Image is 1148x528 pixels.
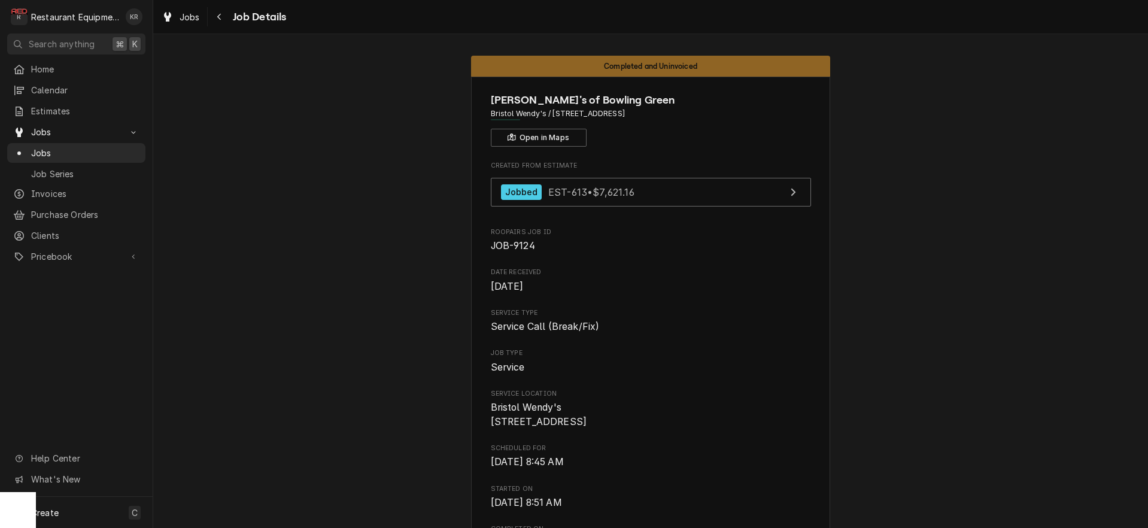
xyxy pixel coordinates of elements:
[7,34,145,54] button: Search anything⌘K
[31,187,139,200] span: Invoices
[210,7,229,26] button: Navigate back
[491,402,587,427] span: Bristol Wendy's [STREET_ADDRESS]
[132,506,138,519] span: C
[229,9,287,25] span: Job Details
[31,147,139,159] span: Jobs
[31,11,119,23] div: Restaurant Equipment Diagnostics
[471,56,830,77] div: Status
[7,469,145,489] a: Go to What's New
[7,143,145,163] a: Jobs
[501,184,542,201] div: Jobbed
[7,226,145,245] a: Clients
[7,59,145,79] a: Home
[491,400,811,429] span: Service Location
[180,11,200,23] span: Jobs
[29,38,95,50] span: Search anything
[116,38,124,50] span: ⌘
[491,280,811,294] span: Date Received
[491,321,600,332] span: Service Call (Break/Fix)
[157,7,205,27] a: Jobs
[7,122,145,142] a: Go to Jobs
[491,240,535,251] span: JOB-9124
[31,473,138,485] span: What's New
[491,108,811,119] span: Address
[491,484,811,494] span: Started On
[548,186,634,198] span: EST-613 • $7,621.16
[491,348,811,358] span: Job Type
[491,455,811,469] span: Scheduled For
[491,129,587,147] button: Open in Maps
[491,320,811,334] span: Service Type
[491,92,811,147] div: Client Information
[491,389,811,399] span: Service Location
[491,227,811,237] span: Roopairs Job ID
[491,161,811,213] div: Created From Estimate
[31,208,139,221] span: Purchase Orders
[491,497,562,508] span: [DATE] 8:51 AM
[491,239,811,253] span: Roopairs Job ID
[491,444,811,469] div: Scheduled For
[7,448,145,468] a: Go to Help Center
[31,452,138,465] span: Help Center
[491,444,811,453] span: Scheduled For
[31,508,59,518] span: Create
[31,250,122,263] span: Pricebook
[7,80,145,100] a: Calendar
[604,62,697,70] span: Completed and Uninvoiced
[491,281,524,292] span: [DATE]
[491,268,811,277] span: Date Received
[491,456,564,468] span: [DATE] 8:45 AM
[491,484,811,510] div: Started On
[132,38,138,50] span: K
[491,308,811,318] span: Service Type
[7,184,145,204] a: Invoices
[491,348,811,374] div: Job Type
[31,84,139,96] span: Calendar
[491,362,525,373] span: Service
[126,8,142,25] div: KR
[31,168,139,180] span: Job Series
[126,8,142,25] div: Kelli Robinette's Avatar
[491,389,811,429] div: Service Location
[491,161,811,171] span: Created From Estimate
[491,308,811,334] div: Service Type
[491,496,811,510] span: Started On
[7,247,145,266] a: Go to Pricebook
[31,63,139,75] span: Home
[491,92,811,108] span: Name
[31,126,122,138] span: Jobs
[491,227,811,253] div: Roopairs Job ID
[491,360,811,375] span: Job Type
[7,101,145,121] a: Estimates
[491,178,811,207] a: View Estimate
[7,164,145,184] a: Job Series
[31,229,139,242] span: Clients
[31,105,139,117] span: Estimates
[7,205,145,224] a: Purchase Orders
[11,8,28,25] div: Restaurant Equipment Diagnostics's Avatar
[491,268,811,293] div: Date Received
[11,8,28,25] div: R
